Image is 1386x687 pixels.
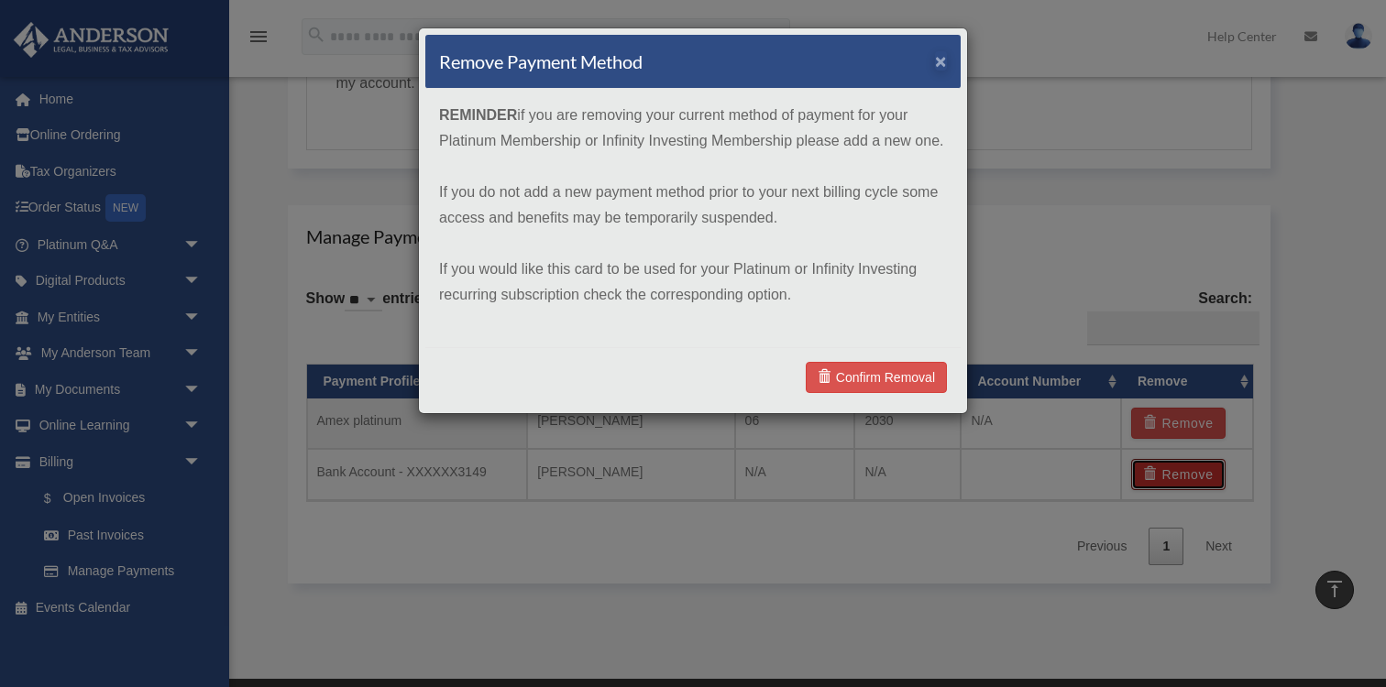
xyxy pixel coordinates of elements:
button: × [935,51,947,71]
div: if you are removing your current method of payment for your Platinum Membership or Infinity Inves... [425,89,961,347]
a: Confirm Removal [806,362,947,393]
p: If you would like this card to be used for your Platinum or Infinity Investing recurring subscrip... [439,256,947,308]
p: If you do not add a new payment method prior to your next billing cycle some access and benefits ... [439,180,947,231]
strong: REMINDER [439,107,517,123]
h4: Remove Payment Method [439,49,643,74]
